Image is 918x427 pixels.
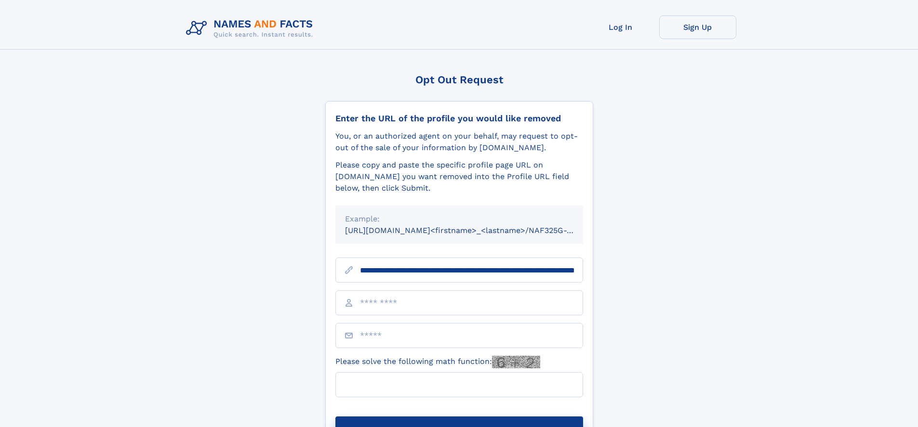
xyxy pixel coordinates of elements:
[335,130,583,154] div: You, or an authorized agent on your behalf, may request to opt-out of the sale of your informatio...
[335,356,540,368] label: Please solve the following math function:
[182,15,321,41] img: Logo Names and Facts
[335,113,583,124] div: Enter the URL of the profile you would like removed
[345,213,573,225] div: Example:
[325,74,593,86] div: Opt Out Request
[345,226,601,235] small: [URL][DOMAIN_NAME]<firstname>_<lastname>/NAF325G-xxxxxxxx
[335,159,583,194] div: Please copy and paste the specific profile page URL on [DOMAIN_NAME] you want removed into the Pr...
[659,15,736,39] a: Sign Up
[582,15,659,39] a: Log In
